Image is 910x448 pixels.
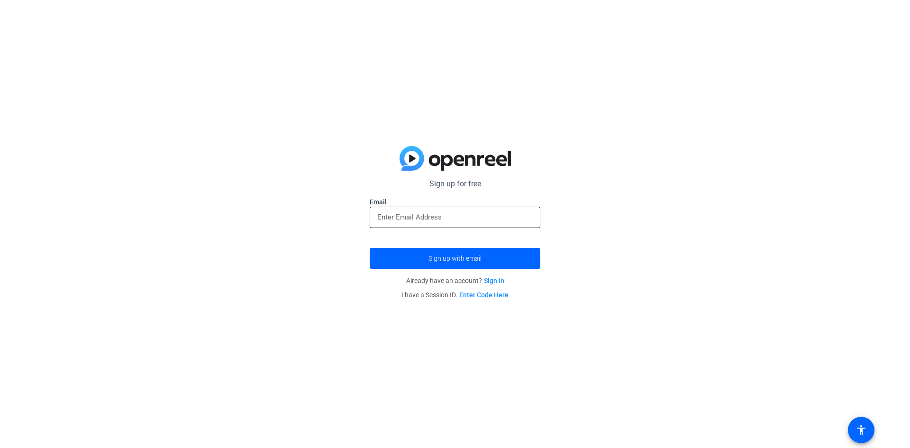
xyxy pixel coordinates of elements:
[377,211,533,223] input: Enter Email Address
[370,178,540,190] p: Sign up for free
[401,291,509,299] span: I have a Session ID.
[370,248,540,269] button: Sign up with email
[370,197,540,207] label: Email
[406,277,504,284] span: Already have an account?
[855,424,867,436] mat-icon: accessibility
[484,277,504,284] a: Sign in
[400,146,511,171] img: blue-gradient.svg
[459,291,509,299] a: Enter Code Here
